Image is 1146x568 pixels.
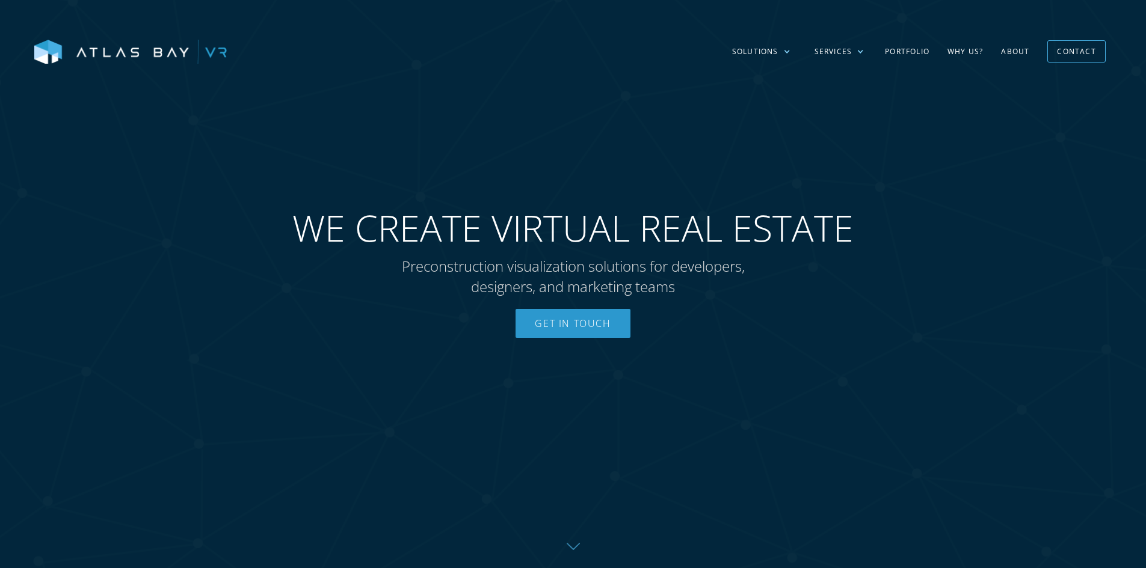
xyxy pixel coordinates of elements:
[567,543,580,550] img: Down further on page
[732,46,778,57] div: Solutions
[292,206,854,250] span: WE CREATE VIRTUAL REAL ESTATE
[516,309,630,338] a: Get In Touch
[1057,42,1095,61] div: Contact
[938,34,992,69] a: Why US?
[803,34,876,69] div: Services
[378,256,769,296] p: Preconstruction visualization solutions for developers, designers, and marketing teams
[720,34,803,69] div: Solutions
[876,34,938,69] a: Portfolio
[992,34,1038,69] a: About
[815,46,852,57] div: Services
[34,40,227,65] img: Atlas Bay VR Logo
[1047,40,1105,63] a: Contact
